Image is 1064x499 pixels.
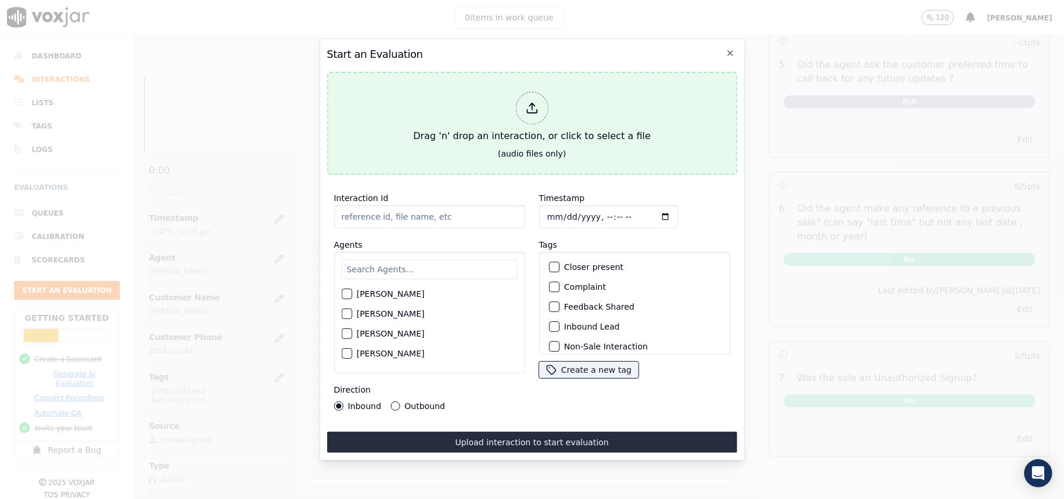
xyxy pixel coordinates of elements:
label: [PERSON_NAME] [356,290,424,298]
button: Drag 'n' drop an interaction, or click to select a file (audio files only) [327,72,737,175]
label: Agents [334,240,362,249]
label: Interaction Id [334,193,388,203]
label: Inbound Lead [564,323,619,331]
div: Drag 'n' drop an interaction, or click to select a file [408,87,655,148]
label: [PERSON_NAME] [356,330,424,338]
label: Tags [539,240,557,249]
label: Outbound [404,402,445,410]
label: Direction [334,385,370,394]
label: Feedback Shared [564,303,634,311]
button: Create a new tag [539,362,638,378]
input: reference id, file name, etc [334,205,525,228]
div: (audio files only) [498,148,566,160]
label: Non-Sale Interaction [564,342,647,351]
div: Open Intercom Messenger [1024,459,1052,487]
label: Inbound [348,402,381,410]
label: Closer present [564,263,623,271]
label: Timestamp [539,193,584,203]
label: [PERSON_NAME] [356,349,424,358]
label: [PERSON_NAME] [356,310,424,318]
label: Complaint [564,283,606,291]
h2: Start an Evaluation [327,46,737,63]
input: Search Agents... [341,259,517,279]
button: Upload interaction to start evaluation [327,432,737,453]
